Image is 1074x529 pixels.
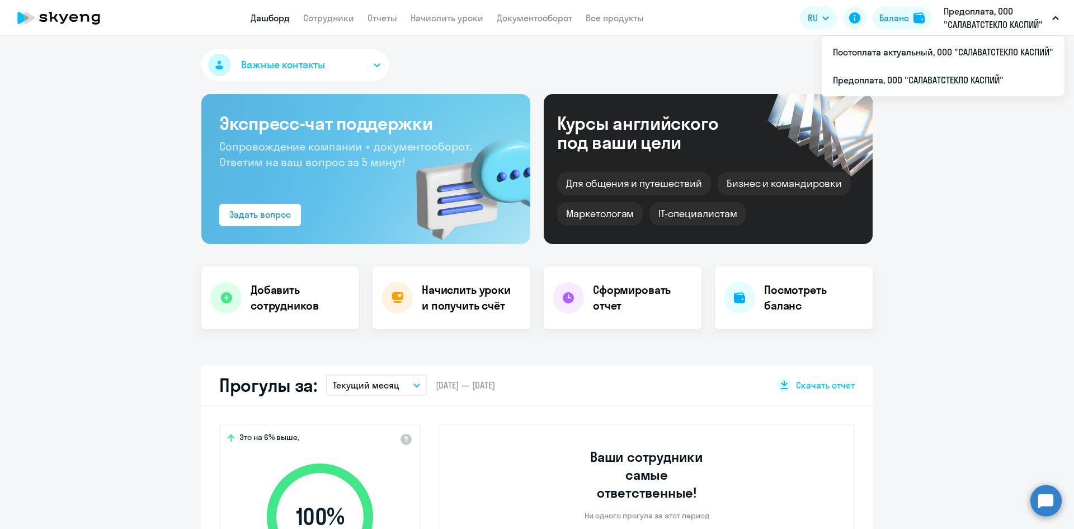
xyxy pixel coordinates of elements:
img: balance [913,12,925,24]
div: Маркетологам [557,202,643,226]
div: Задать вопрос [229,208,291,221]
h2: Прогулы за: [219,374,317,396]
h4: Сформировать отчет [593,282,693,313]
div: IT-специалистам [649,202,746,226]
div: Бизнес и командировки [718,172,851,195]
h3: Экспресс-чат поддержки [219,112,512,134]
button: Важные контакты [201,49,389,81]
p: Ни одного прогула за этот период [585,511,709,521]
button: Предоплата, ООО "САЛАВАТСТЕКЛО КАСПИЙ" [938,4,1064,31]
span: RU [808,11,818,25]
p: Текущий месяц [333,378,399,392]
h4: Начислить уроки и получить счёт [422,282,519,313]
span: Сопровождение компании + документооборот. Ответим на ваш вопрос за 5 минут! [219,139,472,169]
button: Текущий месяц [326,374,427,396]
div: Курсы английского под ваши цели [557,114,748,152]
a: Дашборд [251,12,290,24]
h4: Добавить сотрудников [251,282,350,313]
img: bg-img [400,118,530,244]
ul: RU [822,36,1064,96]
button: Балансbalance [873,7,931,29]
button: RU [800,7,837,29]
a: Документооборот [497,12,572,24]
a: Сотрудники [303,12,354,24]
p: Предоплата, ООО "САЛАВАТСТЕКЛО КАСПИЙ" [944,4,1048,31]
div: Для общения и путешествий [557,172,711,195]
span: [DATE] — [DATE] [436,379,495,391]
a: Все продукты [586,12,644,24]
a: Отчеты [368,12,397,24]
button: Задать вопрос [219,204,301,226]
span: Важные контакты [241,58,325,72]
a: Начислить уроки [411,12,483,24]
div: Баланс [879,11,909,25]
span: Это на 6% выше, [239,432,299,446]
span: Скачать отчет [796,379,855,391]
h4: Посмотреть баланс [764,282,864,313]
h3: Ваши сотрудники самые ответственные! [575,448,719,502]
